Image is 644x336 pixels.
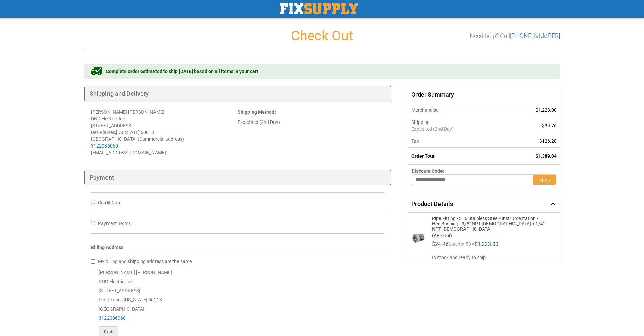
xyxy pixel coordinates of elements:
[412,168,444,174] span: Discount Code:
[411,200,453,207] span: Product Details
[412,231,425,245] img: Pipe Fitting - 316 Stainless Steel - Instrumentation - Hex Bushing - 3/8" NPT Male x 1/4" NPT Female
[238,109,276,115] strong: :
[539,177,551,182] span: Apply
[535,107,557,113] span: $1,223.00
[238,119,384,126] div: Expedited (2nd Day)
[411,126,501,132] span: Expedited (2nd Day)
[98,221,131,226] span: Payment Terms
[462,242,475,250] span: x 50 =
[84,170,391,186] div: Payment
[98,259,192,264] span: My billing and shipping address are the same
[124,297,147,303] span: [US_STATE]
[533,174,556,185] button: Apply
[475,241,498,247] span: $1,223.00
[408,104,505,116] th: Merchandise
[408,135,505,148] th: Tax
[432,232,546,238] span: (AE5154)
[99,315,126,321] a: 3122086060
[539,138,557,144] span: $126.28
[432,216,546,232] span: Pipe Fitting - 316 Stainless Steel - Instrumentation - Hex Bushing - 3/8" NPT [DEMOGRAPHIC_DATA] ...
[510,32,560,39] a: [PHONE_NUMBER]
[98,200,122,205] span: Credit Card
[542,123,557,128] span: $39.76
[84,86,391,102] div: Shipping and Delivery
[116,130,140,135] span: [US_STATE]
[432,241,449,247] span: $24.46
[432,254,554,261] span: In stock and ready to ship
[449,242,462,250] span: (each)
[91,244,385,254] div: Billing Address
[411,119,430,125] span: Shipping
[106,68,260,75] span: Complete order estimated to ship [DATE] based on all items in your cart.
[535,153,557,159] span: $1,389.04
[84,28,560,43] h1: Check Out
[91,109,238,156] address: [PERSON_NAME] [PERSON_NAME] DND Electric, Inc. [STREET_ADDRESS] Des Plaines , 60018 [GEOGRAPHIC_D...
[238,109,275,115] span: Shipping Method
[470,32,560,39] h3: Need help? Call
[280,3,358,14] img: Fix Industrial Supply
[411,153,436,159] strong: Order Total
[408,86,560,104] span: Order Summary
[91,143,118,149] a: 3122086060
[104,329,113,334] span: Edit
[280,3,358,14] a: store logo
[91,150,166,155] span: [EMAIL_ADDRESS][DOMAIN_NAME]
